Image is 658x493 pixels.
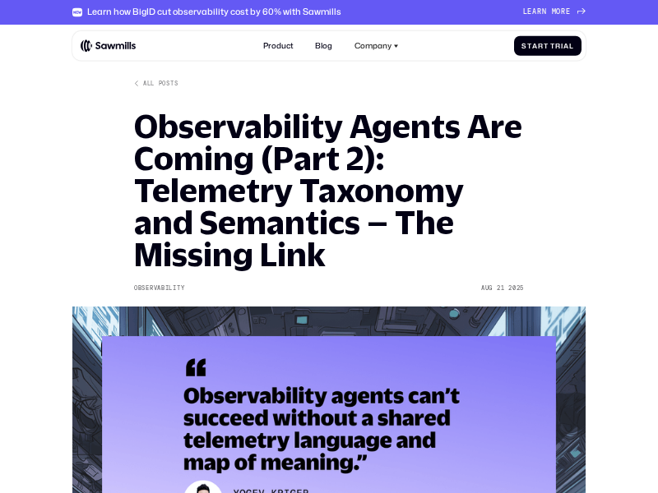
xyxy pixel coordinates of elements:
[556,8,561,16] span: o
[544,42,549,50] span: t
[143,80,178,88] div: All posts
[309,35,338,57] a: Blog
[514,36,582,56] a: StartTrial
[552,8,557,16] span: m
[521,42,527,50] span: S
[134,285,184,293] div: Observability
[563,42,569,50] span: a
[542,8,547,16] span: n
[523,8,528,16] span: L
[550,42,555,50] span: T
[527,42,532,50] span: t
[134,80,178,88] a: All posts
[257,35,299,57] a: Product
[566,8,571,16] span: e
[134,110,524,270] h1: Observability Agents Are Coming (Part 2): Telemetry Taxonomy and Semantics – The Missing Link
[538,42,544,50] span: r
[561,42,563,50] span: i
[508,285,524,293] div: 2025
[527,8,532,16] span: e
[537,8,542,16] span: r
[561,8,566,16] span: r
[354,41,392,51] div: Company
[555,42,561,50] span: r
[87,7,341,17] div: Learn how BigID cut observability cost by 60% with Sawmills
[481,285,493,293] div: Aug
[523,8,586,16] a: Learnmore
[497,285,504,293] div: 21
[532,8,537,16] span: a
[569,42,574,50] span: l
[348,35,405,57] div: Company
[532,42,538,50] span: a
